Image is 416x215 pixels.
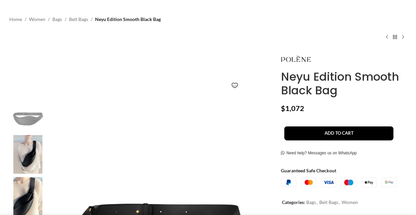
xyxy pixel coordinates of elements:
[9,16,22,23] a: Home
[339,199,340,206] span: ,
[29,16,45,23] a: Women
[306,199,316,205] a: Bags
[95,16,161,23] span: Neyu Edition Smooth Black Bag
[69,16,88,23] a: Belt Bags
[8,93,48,132] img: Polene
[9,16,161,23] nav: Breadcrumb
[281,178,397,187] img: guaranteed-safe-checkout-bordered.j
[281,104,285,113] span: $
[281,104,304,113] bdi: 1,072
[319,199,338,205] a: Belt Bags
[399,33,407,41] a: Next product
[52,16,62,23] a: Bags
[281,70,407,97] h1: Neyu Edition Smooth Black Bag
[281,151,357,156] a: Need help? Messages us on WhatsApp
[281,51,311,67] img: Polene
[383,33,391,41] a: Previous product
[8,135,48,174] img: Polene bag
[342,199,358,205] a: Women
[282,199,305,205] span: Categories:
[281,168,336,173] strong: Guaranteed Safe Checkout
[317,199,318,206] span: ,
[284,126,393,140] button: Add to cart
